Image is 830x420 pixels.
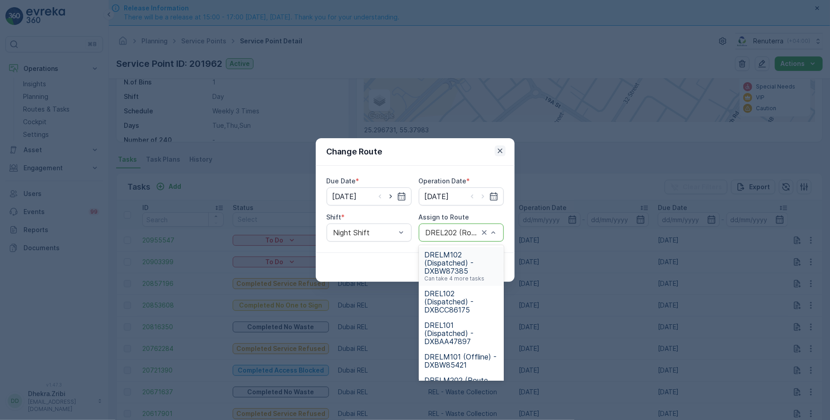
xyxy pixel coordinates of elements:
[424,275,484,282] p: Can take 4 more tasks
[327,213,342,221] label: Shift
[419,187,504,205] input: dd/mm/yyyy
[424,353,498,369] span: DRELM101 (Offline) - DXBW85421
[424,289,498,314] span: DREL102 (Dispatched) - DXBCC86175
[424,321,498,345] span: DREL101 (Dispatched) - DXBAA47897
[327,145,383,158] p: Change Route
[424,251,498,275] span: DRELM102 (Dispatched) - DXBW87385
[327,177,356,185] label: Due Date
[327,187,412,205] input: dd/mm/yyyy
[419,213,469,221] label: Assign to Route
[419,177,467,185] label: Operation Date
[424,376,498,392] span: DRELM202 (Route Plan) - DXBCC86175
